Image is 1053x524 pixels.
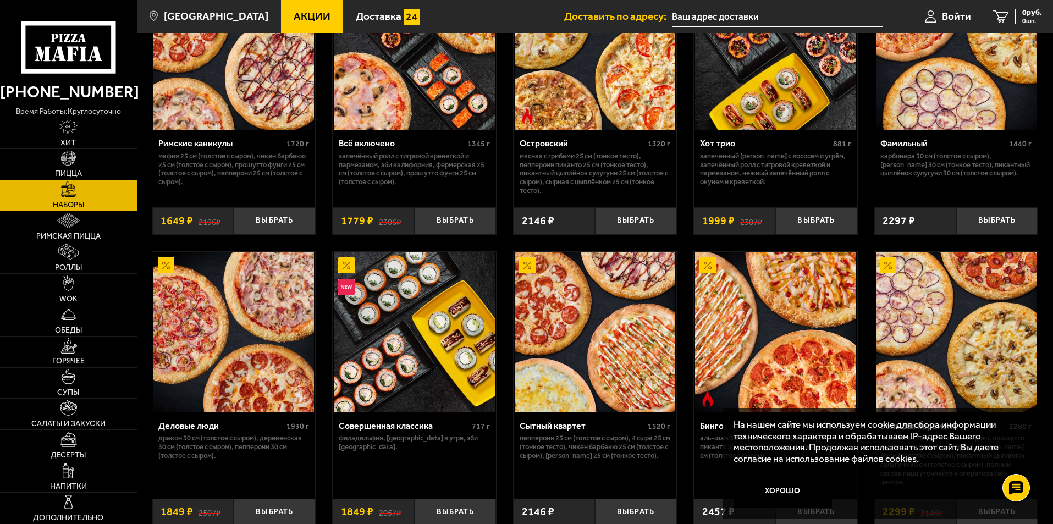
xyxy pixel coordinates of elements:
[700,138,830,148] div: Хот трио
[956,207,1038,234] button: Выбрать
[1022,9,1042,16] span: 0 руб.
[876,252,1037,412] img: Большая перемена
[33,514,103,522] span: Дополнительно
[55,170,82,178] span: Пицца
[515,252,675,412] img: Сытный квартет
[52,357,85,365] span: Горячее
[564,11,672,21] span: Доставить по адресу:
[158,138,284,148] div: Римские каникулы
[520,434,671,460] p: Пепперони 25 см (толстое с сыром), 4 сыра 25 см (тонкое тесто), Чикен Барбекю 25 см (толстое с сы...
[57,389,79,396] span: Супы
[199,216,220,227] s: 2196 ₽
[883,216,915,227] span: 2297 ₽
[153,252,314,412] img: Деловые люди
[942,11,971,21] span: Войти
[700,434,851,460] p: Аль-Шам 30 см (тонкое тесто), Пепперони Пиканто 30 см (тонкое тесто), Фермерская 30 см (толстое с...
[338,257,355,274] img: Акционный
[1009,139,1032,148] span: 1440 г
[50,483,87,490] span: Напитки
[158,421,284,431] div: Деловые люди
[60,139,76,147] span: Хит
[467,139,490,148] span: 1345 г
[472,422,490,431] span: 717 г
[519,257,536,274] img: Акционный
[700,152,851,187] p: Запеченный [PERSON_NAME] с лососем и угрём, Запечённый ролл с тигровой креветкой и пармезаном, Не...
[379,216,401,227] s: 2306 ₽
[286,139,309,148] span: 1720 г
[53,201,84,209] span: Наборы
[522,216,554,227] span: 2146 ₽
[55,264,82,272] span: Роллы
[595,207,676,234] button: Выбрать
[36,233,101,240] span: Римская пицца
[161,216,193,227] span: 1649 ₽
[55,327,82,334] span: Обеды
[158,152,310,187] p: Мафия 25 см (толстое с сыром), Чикен Барбекю 25 см (толстое с сыром), Прошутто Фунги 25 см (толст...
[51,451,86,459] span: Десерты
[338,279,355,295] img: Новинка
[702,506,735,517] span: 2457 ₽
[333,252,496,412] a: АкционныйНовинкаСовершенная классика
[294,11,330,21] span: Акции
[702,216,735,227] span: 1999 ₽
[874,252,1038,412] a: АкционныйБольшая перемена
[341,506,373,517] span: 1849 ₽
[880,138,1006,148] div: Фамильный
[699,390,716,407] img: Острое блюдо
[672,7,883,27] input: Ваш адрес доставки
[199,506,220,517] s: 2507 ₽
[1022,18,1042,24] span: 0 шт.
[880,257,896,274] img: Акционный
[339,421,469,431] div: Совершенная классика
[286,422,309,431] span: 1930 г
[161,506,193,517] span: 1849 ₽
[158,434,310,460] p: Дракон 30 см (толстое с сыром), Деревенская 30 см (толстое с сыром), Пепперони 30 см (толстое с с...
[339,434,490,451] p: Филадельфия, [GEOGRAPHIC_DATA] в угре, Эби [GEOGRAPHIC_DATA].
[700,421,826,431] div: Бинго
[734,419,1021,465] p: На нашем сайте мы используем cookie для сбора информации технического характера и обрабатываем IP...
[415,207,496,234] button: Выбрать
[699,257,716,274] img: Акционный
[339,138,465,148] div: Всё включено
[880,152,1032,178] p: Карбонара 30 см (толстое с сыром), [PERSON_NAME] 30 см (тонкое тесто), Пикантный цыплёнок сулугун...
[775,207,857,234] button: Выбрать
[520,421,646,431] div: Сытный квартет
[234,207,315,234] button: Выбрать
[59,295,78,303] span: WOK
[341,216,373,227] span: 1779 ₽
[833,139,851,148] span: 881 г
[522,506,554,517] span: 2146 ₽
[734,475,833,508] button: Хорошо
[519,108,536,125] img: Острое блюдо
[152,252,316,412] a: АкционныйДеловые люди
[648,139,670,148] span: 1320 г
[520,152,671,196] p: Мясная с грибами 25 см (тонкое тесто), Пепперони Пиканто 25 см (тонкое тесто), Пикантный цыплёнок...
[404,9,420,25] img: 15daf4d41897b9f0e9f617042186c801.svg
[164,11,268,21] span: [GEOGRAPHIC_DATA]
[648,422,670,431] span: 1520 г
[379,506,401,517] s: 2057 ₽
[695,252,856,412] img: Бинго
[520,138,646,148] div: Островский
[694,252,857,412] a: АкционныйОстрое блюдоБинго
[740,216,762,227] s: 2307 ₽
[158,257,174,274] img: Акционный
[334,252,494,412] img: Совершенная классика
[514,252,677,412] a: АкционныйСытный квартет
[31,420,106,428] span: Салаты и закуски
[339,152,490,187] p: Запечённый ролл с тигровой креветкой и пармезаном, Эби Калифорния, Фермерская 25 см (толстое с сы...
[356,11,401,21] span: Доставка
